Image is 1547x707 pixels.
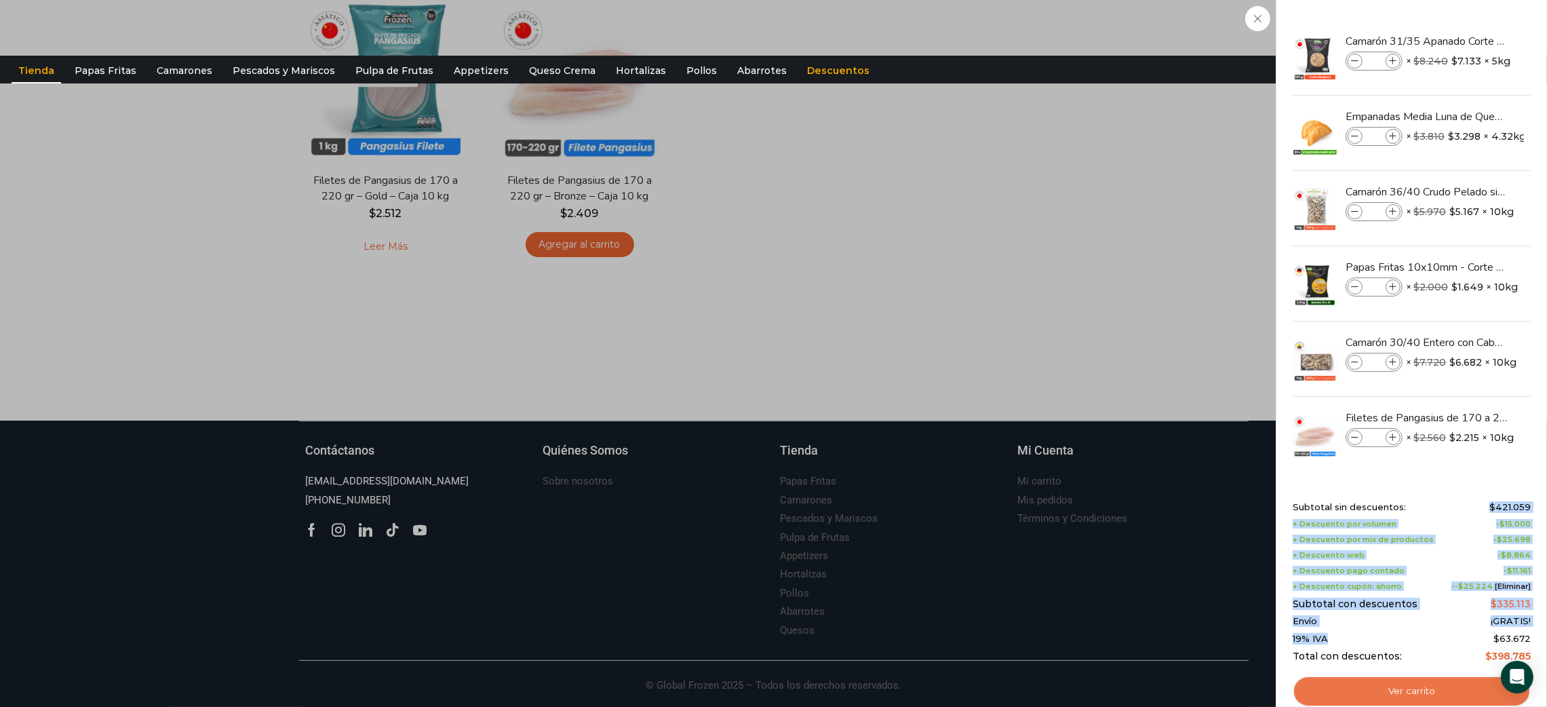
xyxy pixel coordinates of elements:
[1406,428,1514,447] span: × × 10kg
[349,58,440,83] a: Pulpa de Frutas
[1489,501,1495,512] span: $
[1500,519,1505,529] span: $
[1501,661,1533,693] div: Open Intercom Messenger
[1485,650,1491,662] span: $
[1501,550,1506,560] span: $
[68,58,143,83] a: Papas Fritas
[1346,185,1507,199] a: Camarón 36/40 Crudo Pelado sin Vena - Bronze - Caja 10 kg
[12,58,61,83] a: Tienda
[1293,567,1405,575] span: + Descuento pago contado
[1451,280,1483,294] bdi: 1.649
[1413,281,1448,293] bdi: 2.000
[1364,54,1384,69] input: Product quantity
[1501,550,1531,560] bdi: 8.864
[1507,566,1531,575] bdi: 11.161
[1293,535,1434,544] span: + Descuento por mix de productos
[522,58,602,83] a: Queso Crema
[1406,52,1510,71] span: × × 5kg
[1364,204,1384,219] input: Product quantity
[1458,581,1464,591] span: $
[1413,206,1419,218] span: $
[1413,55,1448,67] bdi: 8.240
[1413,55,1419,67] span: $
[680,58,724,83] a: Pollos
[1489,501,1531,512] bdi: 421.059
[1451,54,1481,68] bdi: 7.133
[1293,676,1531,707] a: Ver carrito
[1364,430,1384,445] input: Product quantity
[1293,598,1417,610] span: Subtotal con descuentos
[1413,206,1446,218] bdi: 5.970
[1413,356,1446,368] bdi: 7.720
[1346,260,1507,275] a: Papas Fritas 10x10mm - Corte Bastón - Caja 10 kg
[1496,520,1531,529] span: -
[1406,127,1526,146] span: × × 4.32kg
[1364,129,1384,144] input: Product quantity
[1493,633,1500,644] span: $
[1449,431,1455,444] span: $
[1493,535,1531,544] span: -
[1413,432,1419,444] span: $
[800,58,876,83] a: Descuentos
[1491,598,1531,610] bdi: 335.113
[1493,633,1531,644] span: 63.672
[1413,130,1419,142] span: $
[1458,581,1493,591] span: 25.224
[1449,431,1479,444] bdi: 2.215
[150,58,219,83] a: Camarones
[1364,280,1384,294] input: Product quantity
[730,58,794,83] a: Abarrotes
[1413,130,1445,142] bdi: 3.810
[1497,535,1502,544] span: $
[1346,109,1507,124] a: Empanadas Media Luna de Queso - Caja 160 unidades
[1497,551,1531,560] span: -
[1293,520,1396,529] span: + Descuento por volumen
[1413,281,1419,293] span: $
[1491,598,1497,610] span: $
[1293,651,1402,662] span: Total con descuentos:
[1346,410,1507,425] a: Filetes de Pangasius de 170 a 220 gr - Bronze - Caja 10 kg
[1448,130,1454,143] span: $
[1293,551,1365,560] span: + Descuento web
[609,58,673,83] a: Hortalizas
[1497,535,1531,544] bdi: 25.698
[1293,502,1406,513] span: Subtotal sin descuentos:
[1449,205,1455,218] span: $
[1406,202,1514,221] span: × × 10kg
[1364,355,1384,370] input: Product quantity
[1406,353,1516,372] span: × × 10kg
[1293,634,1328,645] span: 19% IVA
[1485,650,1531,662] bdi: 398.785
[1346,34,1507,49] a: Camarón 31/35 Apanado Corte Mariposa - Bronze - Caja 5 kg
[1451,280,1457,294] span: $
[1413,356,1419,368] span: $
[1451,582,1531,591] span: --
[1504,567,1531,575] span: -
[1413,432,1446,444] bdi: 2.560
[1449,356,1455,369] span: $
[1451,54,1457,68] span: $
[1495,581,1531,591] a: [Eliminar]
[1449,356,1482,369] bdi: 6.682
[1491,616,1531,627] span: ¡GRATIS!
[1293,616,1317,627] span: Envío
[1449,205,1479,218] bdi: 5.167
[447,58,515,83] a: Appetizers
[1346,335,1507,350] a: Camarón 30/40 Entero con Cabeza y Cola - Super Prime - Caja 10 kg
[226,58,342,83] a: Pescados y Mariscos
[1507,566,1512,575] span: $
[1406,278,1518,297] span: × × 10kg
[1448,130,1481,143] bdi: 3.298
[1500,519,1531,529] bdi: 15.000
[1293,582,1402,591] span: + Descuento cupón: ahorro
